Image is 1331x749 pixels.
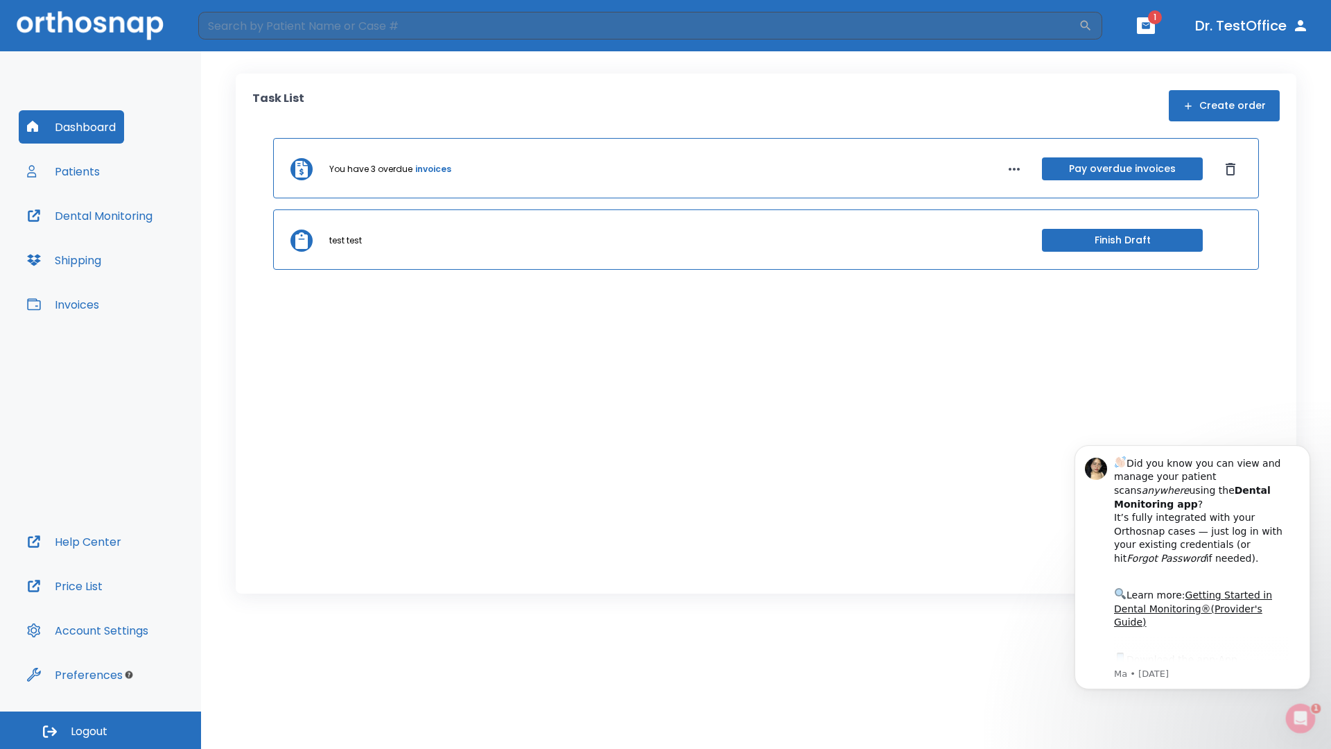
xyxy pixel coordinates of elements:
[1054,424,1331,712] iframe: Intercom notifications message
[19,110,124,144] button: Dashboard
[71,724,107,739] span: Logout
[1148,10,1162,24] span: 1
[1190,13,1314,38] button: Dr. TestOffice
[19,614,157,647] button: Account Settings
[19,199,161,232] button: Dental Monitoring
[329,234,362,247] p: test test
[19,658,131,691] button: Preferences
[60,230,184,255] a: App Store
[19,525,130,558] button: Help Center
[60,243,235,256] p: Message from Ma, sent 1w ago
[19,243,110,277] button: Shipping
[123,669,135,681] div: Tooltip anchor
[1042,229,1203,252] button: Finish Draft
[415,163,451,175] a: invoices
[329,163,412,175] p: You have 3 overdue
[1169,90,1280,121] button: Create order
[235,30,246,41] button: Dismiss notification
[252,90,304,121] p: Task List
[19,155,108,188] button: Patients
[1042,157,1203,180] button: Pay overdue invoices
[19,569,111,603] button: Price List
[60,226,235,297] div: Download the app: | ​ Let us know if you need help getting started!
[198,12,1079,40] input: Search by Patient Name or Case #
[1219,158,1242,180] button: Dismiss
[1284,702,1317,735] iframe: Intercom live chat
[17,11,164,40] img: Orthosnap
[1312,702,1323,713] span: 1
[19,288,107,321] button: Invoices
